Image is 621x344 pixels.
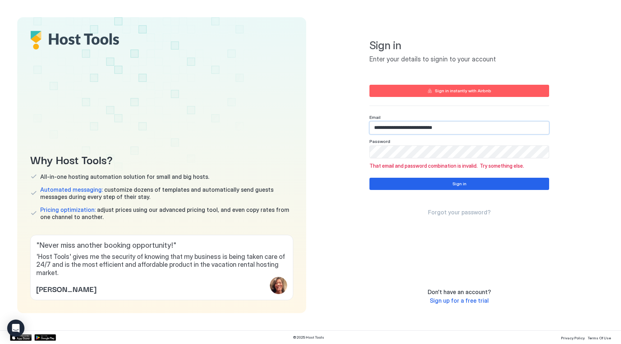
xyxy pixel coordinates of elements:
[588,334,611,341] a: Terms Of Use
[452,181,466,187] div: Sign in
[40,173,209,180] span: All-in-one hosting automation solution for small and big hosts.
[561,336,585,340] span: Privacy Policy
[270,277,287,294] div: profile
[370,122,549,134] input: Input Field
[40,206,96,213] span: Pricing optimization:
[36,253,287,277] span: 'Host Tools' gives me the security of knowing that my business is being taken care of 24/7 and is...
[428,288,491,296] span: Don't have an account?
[34,334,56,341] a: Google Play Store
[369,85,549,97] button: Sign in instantly with Airbnb
[7,320,24,337] div: Open Intercom Messenger
[430,297,489,305] a: Sign up for a free trial
[369,115,381,120] span: Email
[370,146,549,158] input: Input Field
[40,186,293,200] span: customize dozens of templates and automatically send guests messages during every step of their s...
[369,55,549,64] span: Enter your details to signin to your account
[588,336,611,340] span: Terms Of Use
[36,241,287,250] span: " Never miss another booking opportunity! "
[36,283,96,294] span: [PERSON_NAME]
[369,139,390,144] span: Password
[30,151,293,167] span: Why Host Tools?
[293,335,324,340] span: © 2025 Host Tools
[561,334,585,341] a: Privacy Policy
[10,334,32,341] a: App Store
[369,178,549,190] button: Sign in
[40,186,103,193] span: Automated messaging:
[435,88,491,94] div: Sign in instantly with Airbnb
[369,163,549,169] span: That email and password combination is invalid. Try something else.
[40,206,293,220] span: adjust prices using our advanced pricing tool, and even copy rates from one channel to another.
[428,209,491,216] a: Forgot your password?
[369,39,549,52] span: Sign in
